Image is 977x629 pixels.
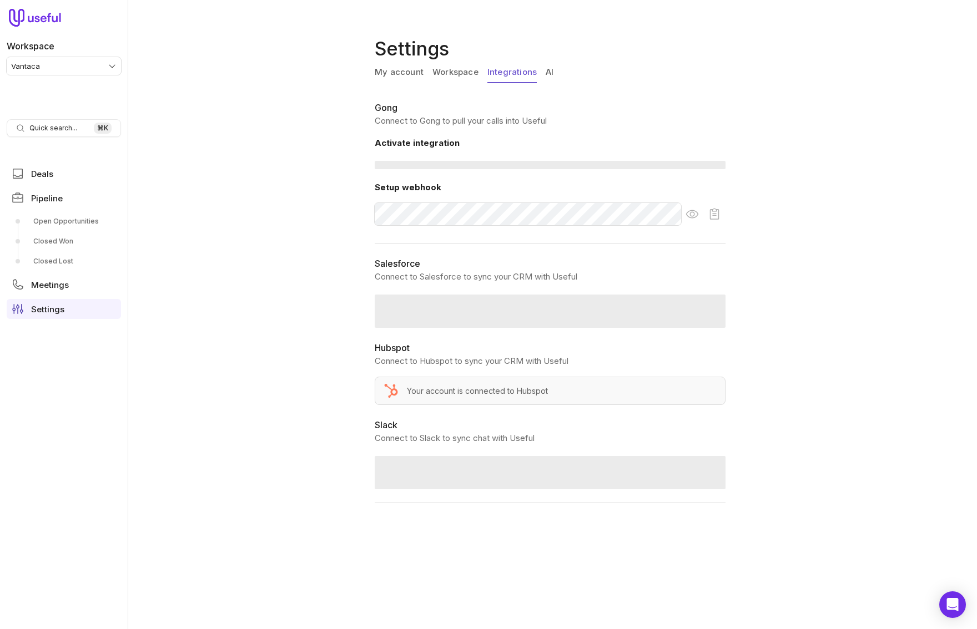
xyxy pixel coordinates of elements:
a: Closed Lost [7,252,121,270]
span: Setup webhook [375,182,441,192]
a: Settings [7,299,121,319]
kbd: ⌘ K [94,123,112,134]
span: Meetings [31,281,69,289]
a: Deals [7,164,121,184]
a: Open Opportunities [7,212,121,230]
a: Meetings [7,275,121,295]
span: ‌ [375,295,726,328]
p: Connect to Salesforce to sync your CRM with Useful [375,270,726,283]
a: AI [546,62,553,83]
a: Integrations [487,62,537,83]
span: ‌ [375,161,726,169]
span: Deals [31,170,53,178]
span: Pipeline [31,194,63,202]
h2: Hubspot [375,341,726,354]
a: My account [375,62,424,83]
label: Workspace [7,39,54,53]
div: Pipeline submenu [7,212,121,270]
p: Connect to Slack to sync chat with Useful [375,432,726,445]
h2: Salesforce [375,257,726,270]
a: Workspace [432,62,479,83]
h1: Settings [375,35,730,62]
h2: Slack [375,418,726,432]
p: Connect to Gong to pull your calls into Useful [375,114,726,128]
div: Open Intercom Messenger [939,591,966,618]
a: Closed Won [7,232,121,250]
button: Show webhook URL [681,203,703,225]
span: Activate integration [375,138,460,148]
span: ‌ [375,456,726,489]
span: Settings [31,305,64,313]
span: Quick search... [29,124,77,133]
h2: Gong [375,101,726,114]
span: Your account is connected to Hubspot [407,384,548,398]
a: Pipeline [7,188,121,208]
p: Connect to Hubspot to sync your CRM with Useful [375,354,726,368]
button: Copy webhook URL to clipboard [703,203,726,225]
